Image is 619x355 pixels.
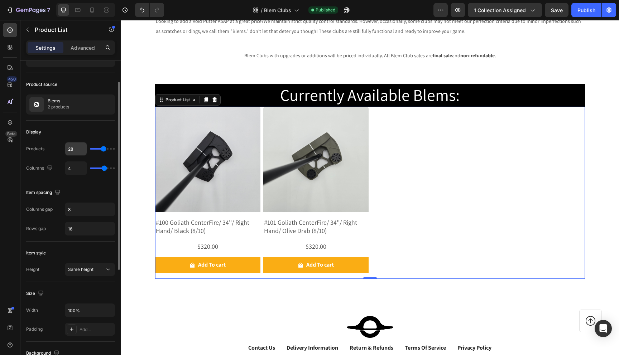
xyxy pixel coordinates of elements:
[124,32,312,39] span: Blem Clubs with upgrades or additions will be priced individually. All Blem Club sales are
[26,81,57,88] div: Product source
[143,87,248,192] a: #101 Goliath CenterFire/ 34''/ Right Hand/ Olive Drab (8/10)
[26,289,45,298] div: Size
[65,304,115,317] input: Auto
[226,296,273,318] img: Alt Image
[77,240,105,250] div: Add To cart
[312,32,331,39] strong: final sale
[65,203,115,216] input: Auto
[264,6,291,14] span: Blem Clubs
[26,129,41,135] div: Display
[29,97,44,112] img: collection feature img
[340,32,374,39] strong: non-refundable
[65,222,115,235] input: Auto
[571,3,601,17] button: Publish
[331,32,340,39] span: and
[26,225,46,232] div: Rows gap
[3,3,53,17] button: 7
[34,237,140,253] button: Add To cart
[166,324,217,332] a: Delivery Information
[135,3,164,17] div: Undo/Redo
[71,44,95,52] p: Advanced
[261,6,263,14] span: /
[35,25,96,34] p: Product List
[316,7,335,13] span: Published
[80,326,113,333] div: Add...
[68,267,93,272] span: Same height
[26,307,38,313] div: Width
[26,146,44,152] div: Products
[43,77,71,83] div: Product List
[7,76,17,82] div: 450
[5,131,17,137] div: Beta
[26,266,39,273] div: Height
[26,250,46,256] div: Item style
[48,98,69,103] p: Blems
[26,206,53,213] div: Columns gap
[468,3,542,17] button: 1 collection assigned
[577,6,595,14] div: Publish
[35,44,56,52] p: Settings
[229,324,273,332] a: Return & Refunds
[65,162,87,175] input: Auto
[284,324,325,332] a: Terms Of Service
[474,6,526,14] span: 1 collection assigned
[545,3,568,17] button: Save
[34,198,140,216] h2: #100 Goliath CenterFire/ 34''/ Right Hand/ Black (8/10)
[26,326,43,332] div: Padding
[551,7,563,13] span: Save
[34,87,140,192] a: #100 Goliath CenterFire/ 34''/ Right Hand/ Black (8/10)
[159,64,339,86] span: Currently Available Blems:
[143,237,248,253] button: Add To cart
[65,263,115,276] button: Same height
[128,324,154,332] a: Contact Us
[47,6,50,14] p: 7
[76,222,98,231] div: $320.00
[26,188,62,198] div: Item spacing
[48,103,69,111] p: 2 products
[337,324,371,332] a: Privacy Policy
[374,32,375,39] span: .
[595,320,612,337] div: Open Intercom Messenger
[65,142,87,155] input: Auto
[184,222,206,231] div: $320.00
[186,240,213,250] div: Add To cart
[26,164,54,173] div: Columns
[143,198,248,216] h2: #101 Goliath CenterFire/ 34''/ Right Hand/ Olive Drab (8/10)
[121,20,619,355] iframe: To enrich screen reader interactions, please activate Accessibility in Grammarly extension settings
